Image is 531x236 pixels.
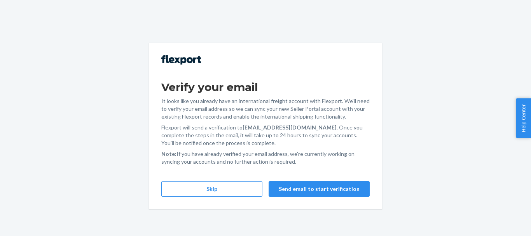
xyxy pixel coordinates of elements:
[161,150,176,157] strong: Note:
[161,124,370,147] p: Flexport will send a verification to . Once you complete the steps in the email, it will take up ...
[161,181,262,197] button: Skip
[161,80,370,94] h1: Verify your email
[243,124,337,131] strong: [EMAIL_ADDRESS][DOMAIN_NAME]
[161,97,370,121] p: It looks like you already have an international freight account with Flexport. We'll need to veri...
[161,150,370,166] p: If you have already verified your email address, we're currently working on syncing your accounts...
[269,181,370,197] button: Send email to start verification
[516,98,531,138] button: Help Center
[161,55,201,65] img: Flexport logo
